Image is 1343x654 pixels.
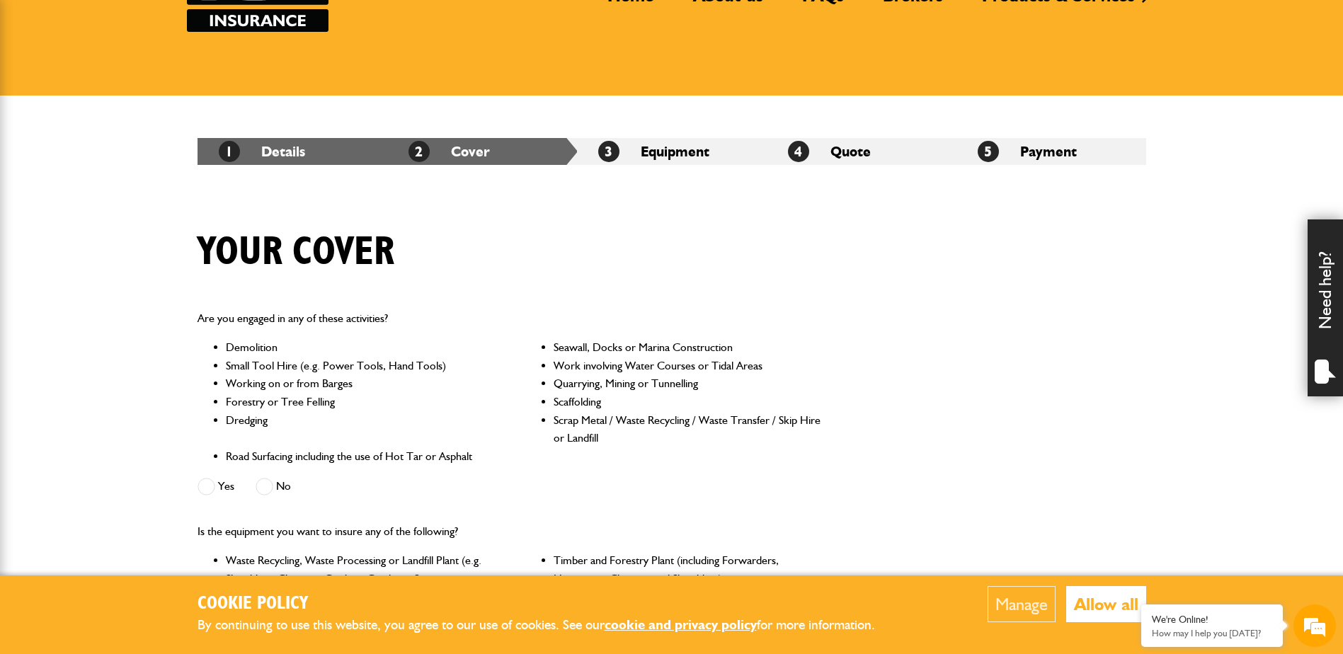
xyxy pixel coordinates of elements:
[226,551,494,606] li: Waste Recycling, Waste Processing or Landfill Plant (e.g. Shredders, Chippers, Graders, Crushers,...
[554,338,822,357] li: Seawall, Docks or Marina Construction
[554,551,822,606] li: Timber and Forestry Plant (including Forwarders, Harvesters, Chippers and Shredders)
[1152,614,1272,626] div: We're Online!
[554,374,822,393] li: Quarrying, Mining or Tunnelling
[219,143,305,160] a: 1Details
[1152,628,1272,638] p: How may I help you today?
[226,411,494,447] li: Dredging
[226,393,494,411] li: Forestry or Tree Felling
[554,411,822,447] li: Scrap Metal / Waste Recycling / Waste Transfer / Skip Hire or Landfill
[767,138,956,165] li: Quote
[408,141,430,162] span: 2
[198,309,823,328] p: Are you engaged in any of these activities?
[226,357,494,375] li: Small Tool Hire (e.g. Power Tools, Hand Tools)
[226,447,494,466] li: Road Surfacing including the use of Hot Tar or Asphalt
[554,393,822,411] li: Scaffolding
[387,138,577,165] li: Cover
[198,522,823,541] p: Is the equipment you want to insure any of the following?
[605,616,757,633] a: cookie and privacy policy
[978,141,999,162] span: 5
[226,374,494,393] li: Working on or from Barges
[256,478,291,495] label: No
[198,593,898,615] h2: Cookie Policy
[198,614,898,636] p: By continuing to use this website, you agree to our use of cookies. See our for more information.
[554,357,822,375] li: Work involving Water Courses or Tidal Areas
[577,138,767,165] li: Equipment
[988,586,1056,622] button: Manage
[1066,586,1146,622] button: Allow all
[219,141,240,162] span: 1
[198,478,234,495] label: Yes
[198,229,394,276] h1: Your cover
[1308,219,1343,396] div: Need help?
[956,138,1146,165] li: Payment
[598,141,619,162] span: 3
[226,338,494,357] li: Demolition
[788,141,809,162] span: 4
